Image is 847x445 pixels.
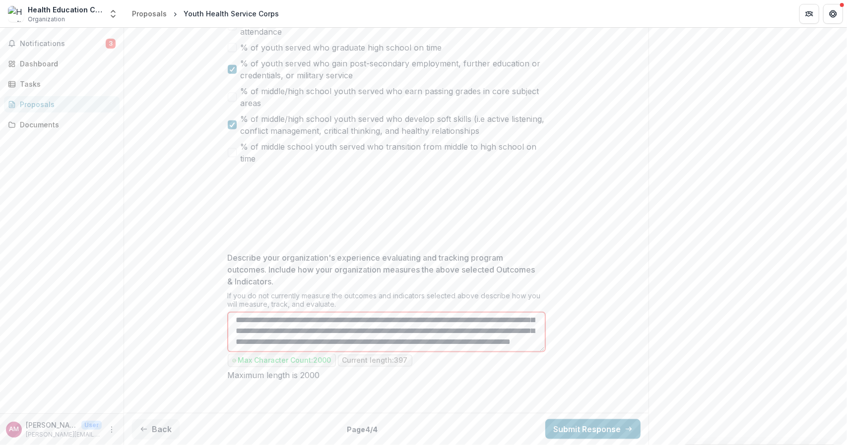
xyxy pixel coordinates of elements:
[4,76,120,92] a: Tasks
[184,8,279,19] div: Youth Health Service Corps
[241,85,545,109] span: % of middle/high school youth served who earn passing grades in core subject areas
[8,6,24,22] img: Health Education Center
[20,58,112,69] div: Dashboard
[28,15,65,24] span: Organization
[241,113,545,137] span: % of middle/high school youth served who develop soft skills (i.e active listening, conflict mana...
[128,6,283,21] nav: breadcrumb
[20,40,106,48] span: Notifications
[106,424,118,436] button: More
[106,39,116,49] span: 3
[106,4,120,24] button: Open entity switcher
[241,42,442,54] span: % of youth served who graduate high school on time
[241,141,545,165] span: % of middle school youth served who transition from middle to high school on time
[241,57,545,81] span: % of youth served who gain post-secondary employment, further education or credentials, or milita...
[228,252,539,287] p: Describe your organization's experience evaluating and tracking program outcomes. Include how you...
[81,421,102,430] p: User
[4,96,120,112] a: Proposals
[228,291,545,312] div: If you do not currently measure the outcomes and indicators selected above describe how you will ...
[9,426,19,433] div: Alyssa McClain
[132,8,167,19] div: Proposals
[799,4,819,24] button: Partners
[128,6,171,21] a: Proposals
[26,420,77,430] p: [PERSON_NAME]
[238,356,331,365] p: Max Character Count: 2000
[132,419,180,439] button: Back
[20,119,112,130] div: Documents
[228,369,545,381] div: Maximum length is 2000
[28,4,102,15] div: Health Education Center
[4,116,120,133] a: Documents
[823,4,843,24] button: Get Help
[347,424,378,435] p: Page 4 / 4
[4,56,120,72] a: Dashboard
[545,419,641,439] button: Submit Response
[20,99,112,110] div: Proposals
[342,356,408,365] p: Current length: 397
[4,36,120,52] button: Notifications3
[26,430,102,439] p: [PERSON_NAME][EMAIL_ADDRESS][DOMAIN_NAME]
[20,79,112,89] div: Tasks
